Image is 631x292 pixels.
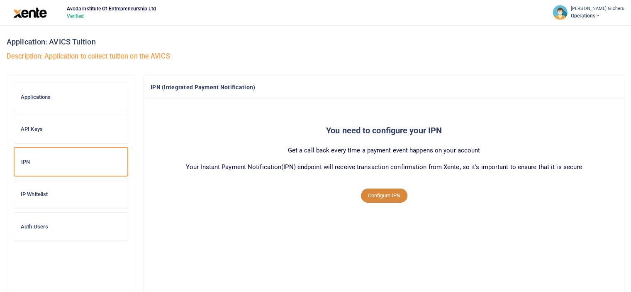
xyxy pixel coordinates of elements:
a: logo-large logo-large [13,9,47,15]
a: IPN [14,147,128,177]
h6: Auth Users [21,223,121,230]
h3: Application: AVICS Tuition [7,36,624,48]
a: Auth Users [14,212,128,241]
h5: You need to configure your IPN [151,125,617,135]
h4: IPN (Integrated Payment Notification) [151,83,617,92]
span: Operations [571,12,624,20]
span: Avoda Institute Of Entrepreneurship Ltd [63,5,159,12]
h6: IP Whitelist [21,191,121,198]
span: Verified [63,12,159,20]
h6: Applications [21,94,121,101]
a: IP Whitelist [14,180,128,209]
a: profile-user [PERSON_NAME] Gicheru Operations [553,5,624,20]
a: Applications [14,83,128,112]
p: Get a call back every time a payment event happens on your account [151,145,617,155]
h6: API Keys [21,126,121,133]
small: [PERSON_NAME] Gicheru [571,5,624,12]
a: API Keys [14,115,128,144]
button: Configure IPN [361,189,407,203]
h5: Description: Application to collect tuition on the AVICS [7,52,624,61]
h6: IPN [21,159,121,165]
p: Your Instant Payment Notification(IPN) endpoint will receive transaction confirmation from Xente,... [151,162,617,172]
img: logo-large [13,7,47,18]
img: profile-user [553,5,568,20]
